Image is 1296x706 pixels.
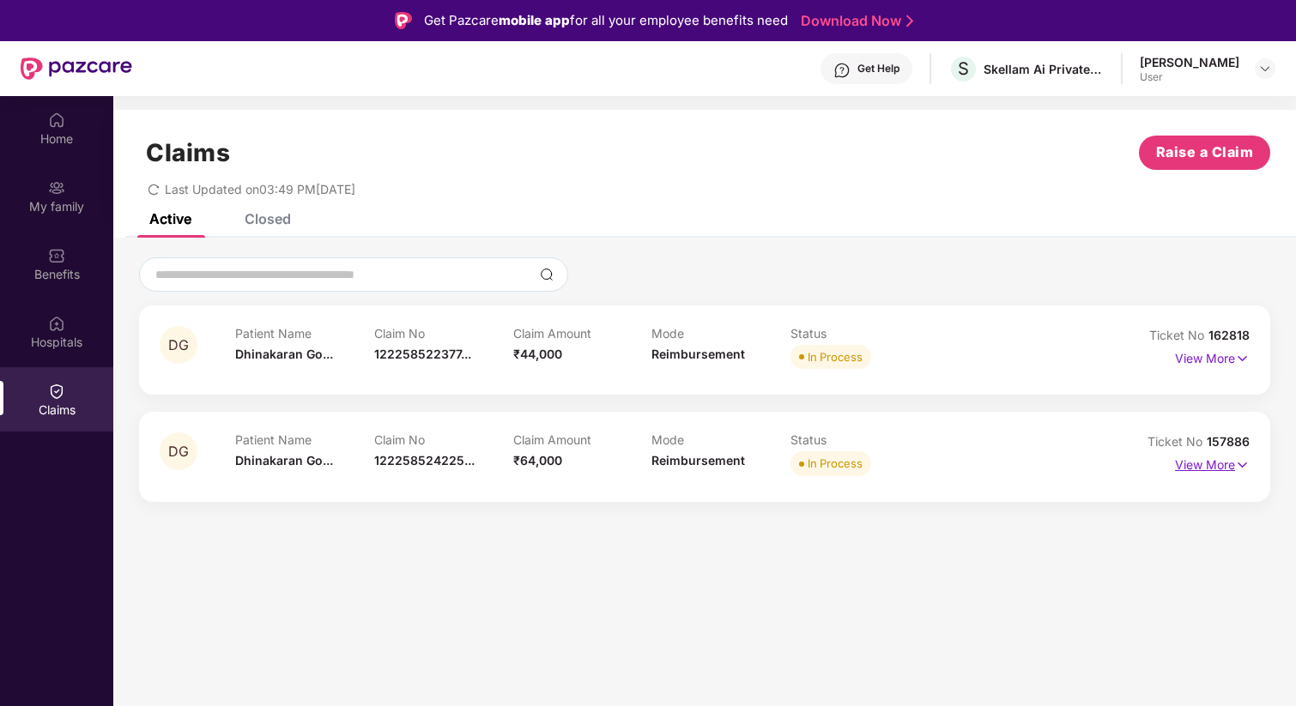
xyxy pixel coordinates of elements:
span: 157886 [1207,434,1250,449]
div: Closed [245,210,291,227]
span: ₹44,000 [513,347,562,361]
span: DG [168,338,189,353]
span: Reimbursement [651,453,745,468]
span: 162818 [1208,328,1250,342]
div: [PERSON_NAME] [1140,54,1239,70]
span: Ticket No [1148,434,1207,449]
p: Patient Name [235,432,374,447]
p: Mode [651,432,790,447]
p: View More [1175,345,1250,368]
strong: mobile app [499,12,570,28]
span: DG [168,444,189,459]
p: View More [1175,451,1250,474]
span: Raise a Claim [1156,142,1254,163]
a: Download Now [801,12,908,30]
p: Claim No [374,326,513,341]
p: Patient Name [235,326,374,341]
img: svg+xml;base64,PHN2ZyBpZD0iRHJvcGRvd24tMzJ4MzIiIHhtbG5zPSJodHRwOi8vd3d3LnczLm9yZy8yMDAwL3N2ZyIgd2... [1258,62,1272,75]
div: User [1140,70,1239,84]
p: Claim Amount [513,326,652,341]
span: Dhinakaran Go... [235,347,333,361]
span: Ticket No [1149,328,1208,342]
span: Reimbursement [651,347,745,361]
h1: Claims [146,138,230,167]
img: svg+xml;base64,PHN2ZyBpZD0iU2VhcmNoLTMyeDMyIiB4bWxucz0iaHR0cDovL3d3dy53My5vcmcvMjAwMC9zdmciIHdpZH... [540,268,554,281]
img: svg+xml;base64,PHN2ZyBpZD0iSG9tZSIgeG1sbnM9Imh0dHA6Ly93d3cudzMub3JnLzIwMDAvc3ZnIiB3aWR0aD0iMjAiIG... [48,112,65,129]
span: 122258522377... [374,347,471,361]
span: redo [148,182,160,196]
span: 122258524225... [374,453,475,468]
p: Status [790,432,930,447]
span: ₹64,000 [513,453,562,468]
div: Skellam Ai Private Limited [984,61,1104,77]
span: Last Updated on 03:49 PM[DATE] [165,182,355,196]
img: svg+xml;base64,PHN2ZyBpZD0iSG9zcGl0YWxzIiB4bWxucz0iaHR0cDovL3d3dy53My5vcmcvMjAwMC9zdmciIHdpZHRoPS... [48,315,65,332]
img: svg+xml;base64,PHN2ZyB4bWxucz0iaHR0cDovL3d3dy53My5vcmcvMjAwMC9zdmciIHdpZHRoPSIxNyIgaGVpZ2h0PSIxNy... [1235,456,1250,474]
div: In Process [808,348,863,365]
img: svg+xml;base64,PHN2ZyB3aWR0aD0iMjAiIGhlaWdodD0iMjAiIHZpZXdCb3g9IjAgMCAyMCAyMCIgZmlsbD0ibm9uZSIgeG... [48,179,65,196]
div: Get Pazcare for all your employee benefits need [424,10,788,31]
img: svg+xml;base64,PHN2ZyB4bWxucz0iaHR0cDovL3d3dy53My5vcmcvMjAwMC9zdmciIHdpZHRoPSIxNyIgaGVpZ2h0PSIxNy... [1235,349,1250,368]
div: Active [149,210,191,227]
span: S [958,58,969,79]
img: Logo [395,12,412,29]
div: In Process [808,455,863,472]
button: Raise a Claim [1139,136,1270,170]
p: Claim No [374,432,513,447]
img: svg+xml;base64,PHN2ZyBpZD0iSGVscC0zMngzMiIgeG1sbnM9Imh0dHA6Ly93d3cudzMub3JnLzIwMDAvc3ZnIiB3aWR0aD... [833,62,851,79]
span: Dhinakaran Go... [235,453,333,468]
p: Claim Amount [513,432,652,447]
p: Mode [651,326,790,341]
img: svg+xml;base64,PHN2ZyBpZD0iQ2xhaW0iIHhtbG5zPSJodHRwOi8vd3d3LnczLm9yZy8yMDAwL3N2ZyIgd2lkdGg9IjIwIi... [48,383,65,400]
div: Get Help [857,62,899,75]
p: Status [790,326,930,341]
img: svg+xml;base64,PHN2ZyBpZD0iQmVuZWZpdHMiIHhtbG5zPSJodHRwOi8vd3d3LnczLm9yZy8yMDAwL3N2ZyIgd2lkdGg9Ij... [48,247,65,264]
img: New Pazcare Logo [21,57,132,80]
img: Stroke [906,12,913,30]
